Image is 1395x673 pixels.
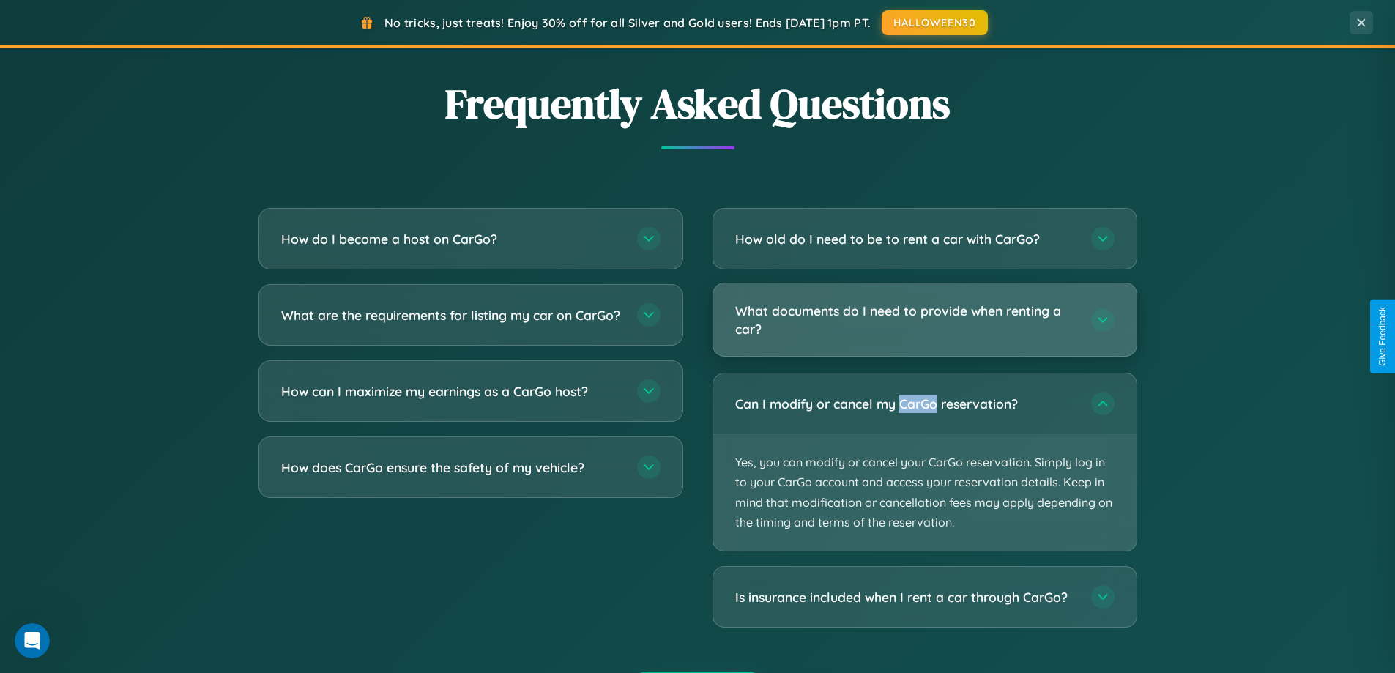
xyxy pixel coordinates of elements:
[735,230,1076,248] h3: How old do I need to be to rent a car with CarGo?
[735,395,1076,413] h3: Can I modify or cancel my CarGo reservation?
[735,302,1076,338] h3: What documents do I need to provide when renting a car?
[281,306,622,324] h3: What are the requirements for listing my car on CarGo?
[281,230,622,248] h3: How do I become a host on CarGo?
[281,382,622,401] h3: How can I maximize my earnings as a CarGo host?
[258,75,1137,132] h2: Frequently Asked Questions
[15,623,50,658] iframe: Intercom live chat
[281,458,622,477] h3: How does CarGo ensure the safety of my vehicle?
[735,588,1076,606] h3: Is insurance included when I rent a car through CarGo?
[1377,307,1388,366] div: Give Feedback
[384,15,871,30] span: No tricks, just treats! Enjoy 30% off for all Silver and Gold users! Ends [DATE] 1pm PT.
[713,434,1137,551] p: Yes, you can modify or cancel your CarGo reservation. Simply log in to your CarGo account and acc...
[882,10,988,35] button: HALLOWEEN30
